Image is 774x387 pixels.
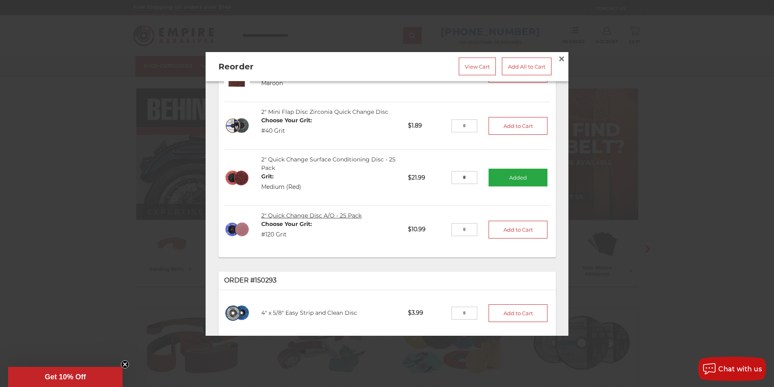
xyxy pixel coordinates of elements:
button: Close teaser [121,360,129,368]
button: Chat with us [698,357,766,381]
button: Add to Cart [489,117,547,135]
p: $10.99 [402,220,451,240]
p: $3.99 [402,303,451,323]
span: × [558,50,565,66]
button: Added [489,169,547,187]
a: Close [555,52,568,65]
img: 2 [224,113,250,139]
dt: Choose Your Grit: [261,117,312,125]
img: 4 [224,300,250,326]
img: 2 [224,165,250,191]
a: View Cart [459,57,496,75]
button: Add to Cart [489,221,547,238]
dt: Grit: [261,173,301,181]
span: Get 10% Off [45,373,86,381]
button: Add to Cart [489,304,547,322]
dd: #120 Grit [261,231,312,239]
dd: Medium (Red) [261,183,301,192]
a: 2" Quick Change Surface Conditioning Disc - 25 Pack [261,156,395,172]
img: 2 [224,217,250,243]
a: Add All to Cart [502,57,551,75]
a: 2" Quick Change Disc A/O - 25 Pack [261,212,362,220]
div: Get 10% OffClose teaser [8,367,123,387]
h2: Reorder [218,60,352,72]
p: $1.89 [402,116,451,136]
p: $21.99 [402,168,451,188]
a: 4" x 5/8" Easy Strip and Clean Disc [261,310,357,317]
dd: Maroon [261,79,297,88]
span: Chat with us [718,365,762,373]
dd: #40 Grit [261,127,312,136]
p: Order #150293 [224,276,550,286]
a: 2" Mini Flap Disc Zirconia Quick Change Disc [261,109,388,116]
dt: Choose Your Grit: [261,220,312,229]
